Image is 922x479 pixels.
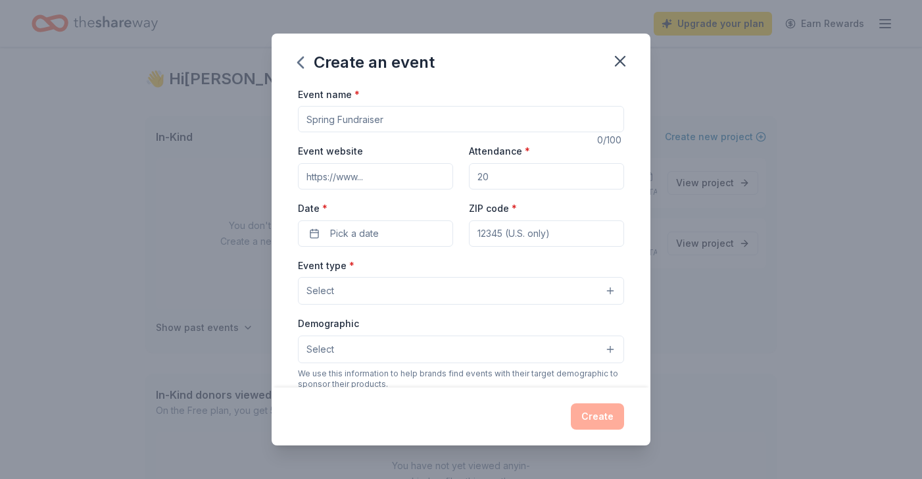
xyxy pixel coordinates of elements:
span: Select [306,341,334,357]
span: Select [306,283,334,299]
label: Date [298,202,453,215]
div: We use this information to help brands find events with their target demographic to sponsor their... [298,368,624,390]
div: 0 /100 [597,132,624,148]
label: Event website [298,145,363,158]
button: Select [298,277,624,305]
label: Event type [298,259,354,272]
label: ZIP code [469,202,517,215]
label: Demographic [298,317,359,330]
input: 12345 (U.S. only) [469,220,624,247]
button: Pick a date [298,220,453,247]
input: 20 [469,163,624,189]
span: Pick a date [330,226,379,241]
button: Select [298,336,624,363]
input: Spring Fundraiser [298,106,624,132]
div: Create an event [298,52,435,73]
input: https://www... [298,163,453,189]
label: Event name [298,88,360,101]
label: Attendance [469,145,530,158]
